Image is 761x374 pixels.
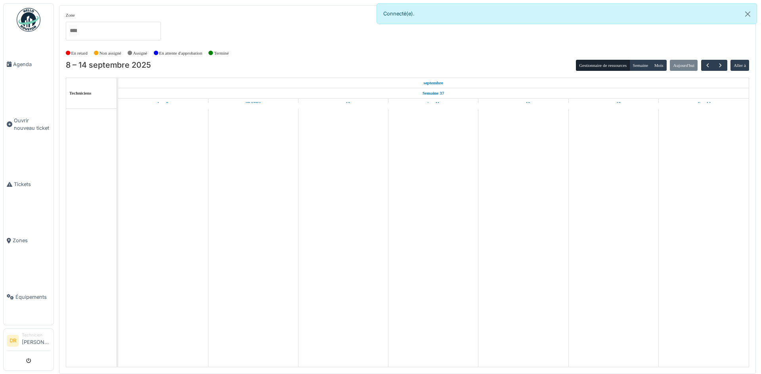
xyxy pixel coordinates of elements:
[4,92,54,156] a: Ouvrir nouveau ticket
[13,61,50,68] span: Agenda
[714,60,727,71] button: Suivant
[69,25,77,36] input: Tous
[739,4,757,25] button: Close
[22,332,50,349] li: [PERSON_NAME]
[7,332,50,351] a: DR Technicien[PERSON_NAME]
[576,60,630,71] button: Gestionnaire de ressources
[214,50,229,57] label: Terminé
[17,8,40,32] img: Badge_color-CXgf-gQk.svg
[425,99,442,108] a: 11 septembre 2025
[422,78,446,88] a: 8 septembre 2025
[4,269,54,325] a: Équipements
[66,61,151,70] h2: 8 – 14 septembre 2025
[4,36,54,92] a: Agenda
[71,50,88,57] label: En retard
[604,99,623,108] a: 13 septembre 2025
[133,50,147,57] label: Assigné
[66,12,75,19] label: Zone
[730,60,749,71] button: Aller à
[13,237,50,244] span: Zones
[69,91,92,95] span: Techniciens
[14,180,50,188] span: Tickets
[377,3,757,24] div: Connecté(e).
[22,332,50,338] div: Technicien
[7,335,19,347] li: DR
[651,60,667,71] button: Mois
[14,117,50,132] span: Ouvrir nouveau ticket
[15,293,50,301] span: Équipements
[629,60,651,71] button: Semaine
[99,50,121,57] label: Non assigné
[156,99,170,108] a: 8 septembre 2025
[4,213,54,269] a: Zones
[670,60,698,71] button: Aujourd'hui
[159,50,202,57] label: En attente d'approbation
[421,88,446,98] a: Semaine 37
[4,156,54,213] a: Tickets
[334,99,352,108] a: 10 septembre 2025
[701,60,714,71] button: Précédent
[244,99,263,108] a: 9 septembre 2025
[695,99,713,108] a: 14 septembre 2025
[515,99,532,108] a: 12 septembre 2025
